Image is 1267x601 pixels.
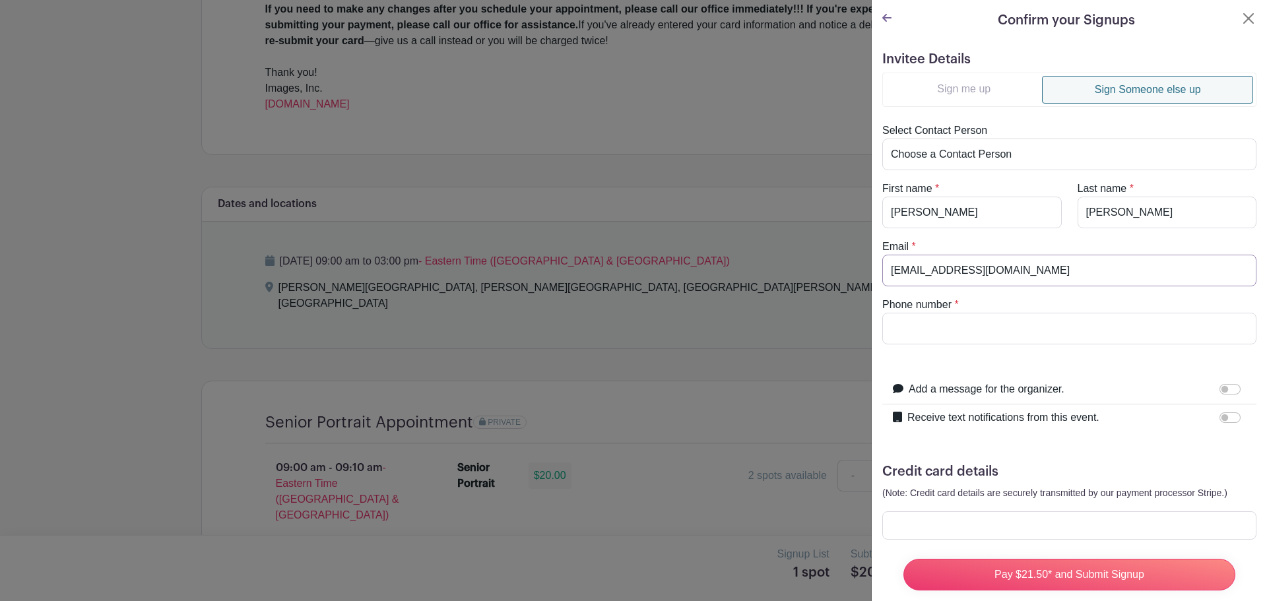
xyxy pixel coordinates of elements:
[882,488,1227,498] small: (Note: Credit card details are securely transmitted by our payment processor Stripe.)
[882,123,987,139] label: Select Contact Person
[1042,76,1253,104] a: Sign Someone else up
[909,381,1064,397] label: Add a message for the organizer.
[882,239,909,255] label: Email
[882,181,932,197] label: First name
[882,464,1256,480] h5: Credit card details
[903,559,1235,590] input: Pay $21.50* and Submit Signup
[886,76,1042,102] a: Sign me up
[1241,11,1256,26] button: Close
[891,519,1248,532] iframe: Secure card payment input frame
[1078,181,1127,197] label: Last name
[907,410,1099,426] label: Receive text notifications from this event.
[998,11,1135,30] h5: Confirm your Signups
[882,51,1256,67] h5: Invitee Details
[882,297,952,313] label: Phone number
